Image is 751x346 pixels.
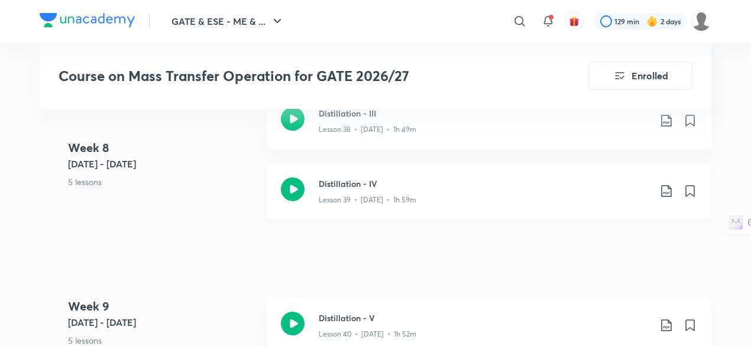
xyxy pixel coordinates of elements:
h3: Course on Mass Transfer Operation for GATE 2026/27 [59,67,522,85]
button: avatar [565,12,584,31]
h3: Distillation - V [319,312,650,324]
a: Distillation - IVLesson 39 • [DATE] • 1h 59m [267,163,711,234]
h5: [DATE] - [DATE] [68,315,257,329]
p: 5 lessons [68,176,257,188]
button: Enrolled [588,62,692,90]
h4: Week 9 [68,298,257,315]
img: streak [646,15,658,27]
p: Lesson 40 • [DATE] • 1h 52m [319,329,416,339]
img: yash Singh [691,11,711,31]
img: avatar [569,16,580,27]
a: Distillation - IIILesson 38 • [DATE] • 1h 49m [267,93,711,163]
p: Lesson 38 • [DATE] • 1h 49m [319,124,416,135]
button: GATE & ESE - ME & ... [164,9,292,33]
h3: Distillation - IV [319,177,650,190]
h5: [DATE] - [DATE] [68,157,257,171]
a: Company Logo [40,13,135,30]
h4: Week 8 [68,139,257,157]
img: Company Logo [40,13,135,27]
h3: Distillation - III [319,107,650,119]
p: Lesson 39 • [DATE] • 1h 59m [319,195,416,205]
